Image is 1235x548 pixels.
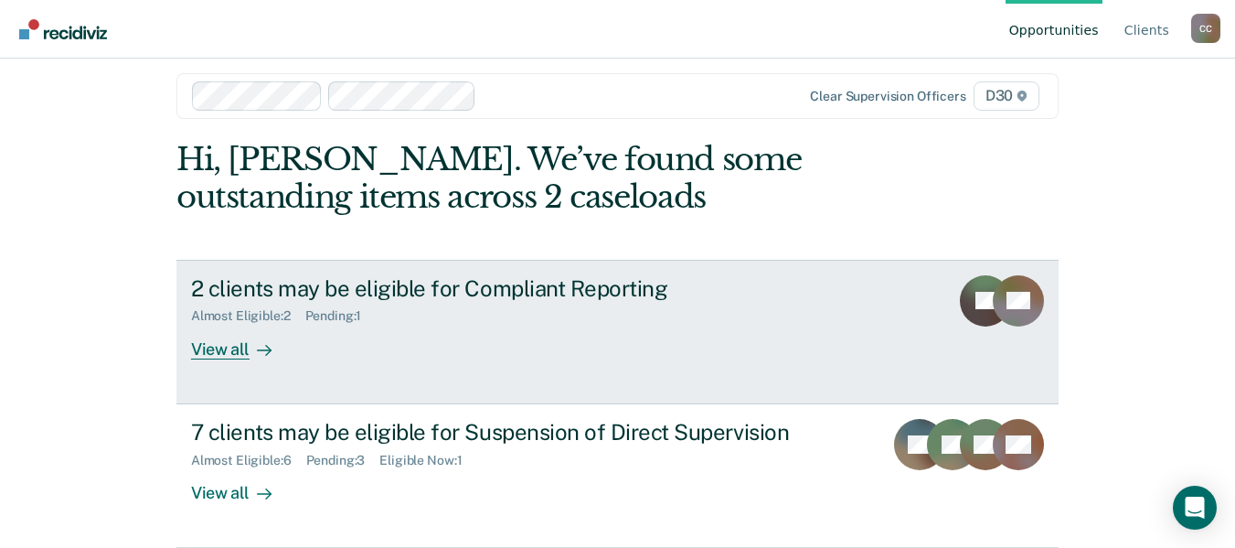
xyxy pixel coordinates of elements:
div: Eligible Now : 1 [379,453,476,468]
div: Hi, [PERSON_NAME]. We’ve found some outstanding items across 2 caseloads [176,141,882,216]
button: Profile dropdown button [1191,14,1220,43]
a: 2 clients may be eligible for Compliant ReportingAlmost Eligible:2Pending:1View all [176,260,1059,404]
div: 7 clients may be eligible for Suspension of Direct Supervision [191,419,833,446]
div: Almost Eligible : 6 [191,453,306,468]
span: D30 [974,81,1039,111]
div: 2 clients may be eligible for Compliant Reporting [191,275,833,302]
div: Pending : 1 [305,308,377,324]
div: C C [1191,14,1220,43]
img: Recidiviz [19,19,107,39]
div: Almost Eligible : 2 [191,308,305,324]
div: Clear supervision officers [810,89,965,104]
div: Pending : 3 [306,453,380,468]
div: Open Intercom Messenger [1173,486,1217,530]
div: View all [191,324,293,360]
a: 7 clients may be eligible for Suspension of Direct SupervisionAlmost Eligible:6Pending:3Eligible ... [176,404,1059,548]
div: View all [191,467,293,503]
